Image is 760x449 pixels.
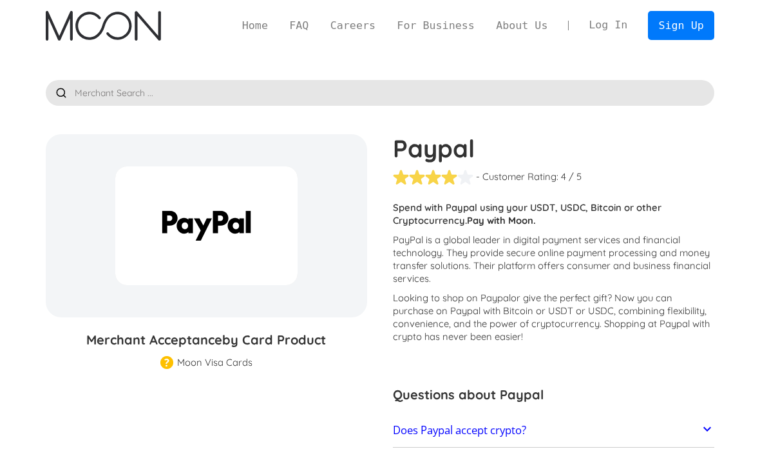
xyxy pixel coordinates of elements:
[279,17,319,34] a: FAQ
[386,17,486,34] a: For Business
[561,170,566,183] div: 4
[393,134,714,163] h1: Paypal
[393,201,714,227] p: Spend with Paypal using your USDT, USDC, Bitcoin or other Cryptocurrency.
[319,17,386,34] a: Careers
[177,356,252,369] div: Moon Visa Cards
[467,214,536,226] strong: Pay with Moon.
[393,417,714,444] a: Does Paypal accept crypto?
[46,330,367,350] h3: Merchant Acceptance
[578,12,639,39] a: Log In
[393,424,526,437] h2: Does Paypal accept crypto?
[393,385,714,404] h3: Questions about Paypal
[393,292,714,343] p: Looking to shop on Paypal ? Now you can purchase on Paypal with Bitcoin or USDT or USDC, combinin...
[231,17,279,34] a: Home
[569,170,582,183] div: / 5
[222,332,326,348] span: by Card Product
[46,80,715,106] input: Merchant Search ...
[476,170,558,183] div: - Customer Rating:
[46,11,162,41] a: home
[511,292,607,304] span: or give the perfect gift
[648,11,715,40] a: Sign Up
[46,11,162,41] img: Moon Logo
[485,17,558,34] a: About Us
[393,234,714,285] p: PayPal is a global leader in digital payment services and financial technology. They provide secu...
